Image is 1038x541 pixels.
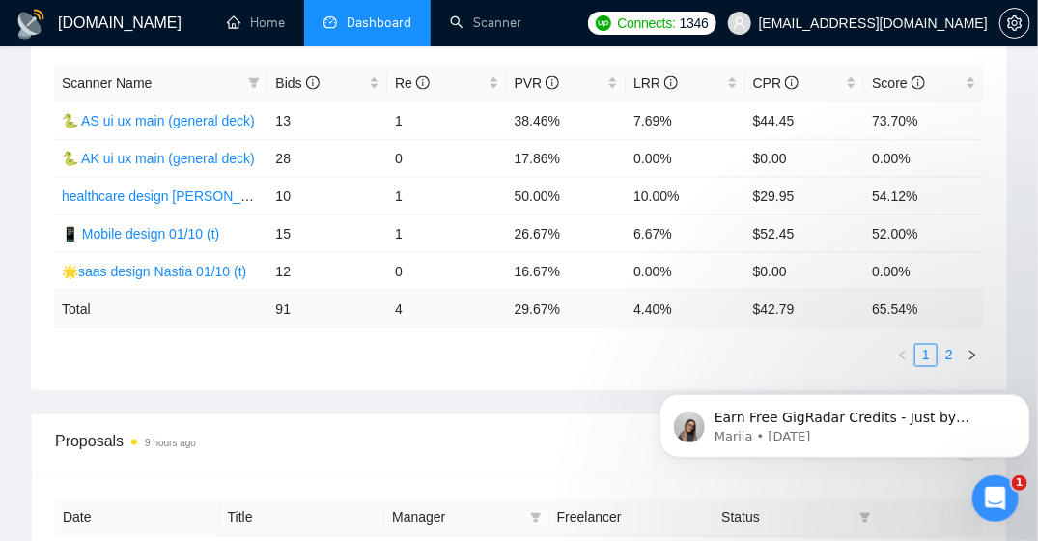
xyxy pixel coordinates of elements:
td: Total [54,290,267,327]
th: Freelancer [549,499,715,537]
span: filter [856,503,875,532]
span: filter [530,512,542,524]
span: 1346 [680,13,709,34]
li: 1 [914,344,938,367]
span: Connects: [617,13,675,34]
span: Re [395,75,430,91]
span: filter [248,77,260,89]
iframe: Intercom live chat [972,475,1019,522]
span: filter [526,503,546,532]
th: Title [220,499,385,537]
td: $0.00 [745,139,865,177]
td: $ 42.79 [745,290,865,327]
td: 29.67 % [507,290,627,327]
li: Next Page [961,344,984,367]
button: setting [999,8,1030,39]
td: $52.45 [745,214,865,252]
span: Dashboard [347,14,411,31]
a: setting [999,15,1030,31]
td: 10 [267,177,387,214]
span: info-circle [785,76,799,90]
td: 6.67% [626,214,745,252]
td: 0.00% [626,139,745,177]
span: info-circle [416,76,430,90]
td: 7.69% [626,101,745,139]
td: 1 [387,101,507,139]
span: PVR [515,75,560,91]
li: Previous Page [891,344,914,367]
span: Manager [392,507,522,528]
th: Manager [384,499,549,537]
td: 0.00% [864,252,984,290]
td: 4 [387,290,507,327]
button: right [961,344,984,367]
td: 0 [387,139,507,177]
a: 🌟saas design Nastia 01/10 (t) [62,264,246,279]
td: $44.45 [745,101,865,139]
a: homeHome [227,14,285,31]
img: upwork-logo.png [596,15,611,31]
td: 17.86% [507,139,627,177]
span: filter [859,512,871,524]
td: 26.67% [507,214,627,252]
span: right [967,350,978,361]
td: 12 [267,252,387,290]
td: 28 [267,139,387,177]
span: LRR [633,75,678,91]
a: 📱 Mobile design 01/10 (t) [62,226,219,242]
td: 54.12% [864,177,984,214]
td: 0.00% [626,252,745,290]
td: 65.54 % [864,290,984,327]
span: user [733,16,746,30]
p: Message from Mariia, sent 2w ago [63,74,354,92]
span: filter [244,69,264,98]
span: setting [1000,15,1029,31]
span: info-circle [912,76,925,90]
span: Scanner Name [62,75,152,91]
img: logo [15,9,46,40]
li: 2 [938,344,961,367]
span: CPR [753,75,799,91]
td: 10.00% [626,177,745,214]
a: healthcare design [PERSON_NAME] 04/06 profile rate [62,188,389,204]
a: 🐍 AK ui ux main (general deck) [62,151,255,166]
span: Bids [275,75,319,91]
td: 4.40 % [626,290,745,327]
span: info-circle [664,76,678,90]
td: 50.00% [507,177,627,214]
time: 9 hours ago [145,439,196,449]
td: $0.00 [745,252,865,290]
button: left [891,344,914,367]
td: 0.00% [864,139,984,177]
td: 1 [387,177,507,214]
td: 91 [267,290,387,327]
td: $29.95 [745,177,865,214]
td: 1 [387,214,507,252]
span: info-circle [546,76,559,90]
td: 0 [387,252,507,290]
span: Score [872,75,924,91]
a: 🐍 AS ui ux main (general deck) [62,113,255,128]
span: 1 [1012,475,1027,491]
td: 38.46% [507,101,627,139]
a: 1 [915,345,937,366]
td: 16.67% [507,252,627,290]
td: 13 [267,101,387,139]
span: Status [721,507,852,528]
iframe: Intercom notifications message [652,354,1038,489]
a: 2 [939,345,960,366]
span: dashboard [323,15,337,29]
td: 52.00% [864,214,984,252]
span: Earn Free GigRadar Credits - Just by Sharing Your Story! 💬 Want more credits for sending proposal... [63,56,353,456]
td: 15 [267,214,387,252]
div: Proposals [55,430,519,461]
span: info-circle [306,76,320,90]
td: 73.70% [864,101,984,139]
span: left [897,350,909,361]
th: Date [55,499,220,537]
a: searchScanner [450,14,521,31]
